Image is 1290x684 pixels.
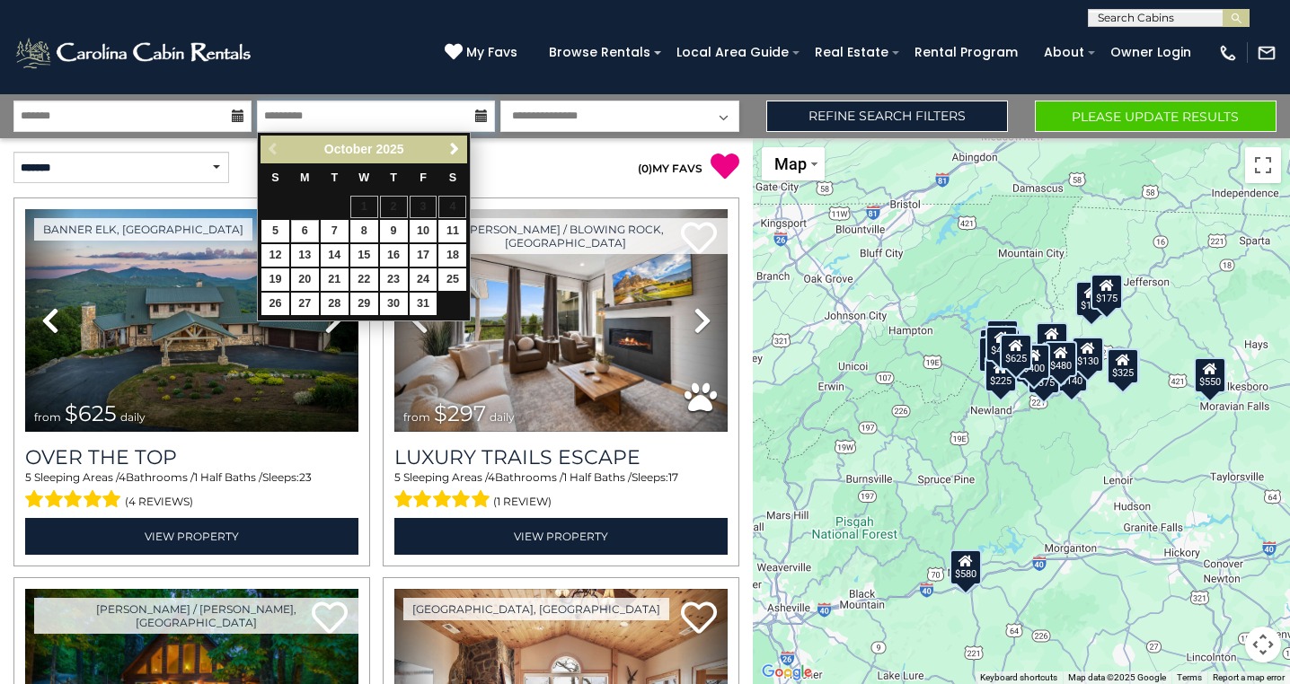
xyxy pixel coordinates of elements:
[493,490,552,513] span: (1 review)
[762,147,825,180] button: Change map style
[394,470,401,484] span: 5
[380,293,408,315] a: 30
[410,293,437,315] a: 31
[194,470,262,484] span: 1 Half Baths /
[420,171,427,184] span: Friday
[806,39,897,66] a: Real Estate
[271,171,278,184] span: Sunday
[1090,274,1122,310] div: $175
[394,445,728,469] a: Luxury Trails Escape
[986,320,1019,355] div: $125
[641,162,649,175] span: 0
[638,162,652,175] span: ( )
[443,138,465,161] a: Next
[25,470,31,484] span: 5
[638,162,702,175] a: (0)MY FAVS
[25,518,358,555] a: View Property
[488,470,495,484] span: 4
[438,220,466,242] a: 11
[25,445,358,469] a: Over The Top
[358,171,369,184] span: Wednesday
[410,244,437,267] a: 17
[1257,43,1277,63] img: mail-regular-white.png
[350,293,378,315] a: 29
[410,268,437,291] a: 24
[445,43,522,63] a: My Favs
[434,400,486,426] span: $297
[120,410,146,424] span: daily
[447,142,462,156] span: Next
[985,326,1018,362] div: $425
[1000,334,1032,370] div: $625
[403,598,669,620] a: [GEOGRAPHIC_DATA], [GEOGRAPHIC_DATA]
[906,39,1027,66] a: Rental Program
[1056,356,1088,392] div: $140
[324,142,373,156] span: October
[321,293,349,315] a: 28
[978,337,1011,373] div: $230
[34,598,358,634] a: [PERSON_NAME] / [PERSON_NAME], [GEOGRAPHIC_DATA]
[291,293,319,315] a: 27
[321,244,349,267] a: 14
[766,101,1008,132] a: Refine Search Filters
[380,244,408,267] a: 16
[321,220,349,242] a: 7
[65,400,117,426] span: $625
[403,218,728,254] a: [PERSON_NAME] / Blowing Rock, [GEOGRAPHIC_DATA]
[119,470,126,484] span: 4
[774,154,807,173] span: Map
[261,244,289,267] a: 12
[394,518,728,555] a: View Property
[1213,672,1285,682] a: Report a map error
[299,470,312,484] span: 23
[291,268,319,291] a: 20
[25,209,358,432] img: thumbnail_167153549.jpeg
[490,410,515,424] span: daily
[1018,344,1050,380] div: $400
[1194,357,1226,393] div: $550
[1035,39,1093,66] a: About
[985,356,1017,392] div: $225
[380,220,408,242] a: 9
[300,171,310,184] span: Monday
[466,43,517,62] span: My Favs
[350,268,378,291] a: 22
[1177,672,1202,682] a: Terms
[1035,101,1277,132] button: Please Update Results
[757,661,817,684] a: Open this area in Google Maps (opens a new window)
[350,220,378,242] a: 8
[540,39,659,66] a: Browse Rentals
[13,35,256,71] img: White-1-2.png
[376,142,403,156] span: 2025
[390,171,397,184] span: Thursday
[757,661,817,684] img: Google
[438,244,466,267] a: 18
[410,220,437,242] a: 10
[34,218,252,241] a: Banner Elk, [GEOGRAPHIC_DATA]
[449,171,456,184] span: Saturday
[1245,627,1281,662] button: Map camera controls
[380,268,408,291] a: 23
[350,244,378,267] a: 15
[681,600,717,638] a: Add to favorites
[1107,348,1139,384] div: $325
[1036,322,1068,358] div: $349
[1074,281,1107,317] div: $175
[34,410,61,424] span: from
[321,268,349,291] a: 21
[1044,341,1076,377] div: $480
[1068,672,1166,682] span: Map data ©2025 Google
[1072,337,1104,373] div: $130
[668,470,678,484] span: 17
[1218,43,1238,63] img: phone-regular-white.png
[394,209,728,432] img: thumbnail_168695581.jpeg
[331,171,338,184] span: Tuesday
[394,469,728,513] div: Sleeping Areas / Bathrooms / Sleeps:
[25,469,358,513] div: Sleeping Areas / Bathrooms / Sleeps:
[125,490,193,513] span: (4 reviews)
[261,268,289,291] a: 19
[261,220,289,242] a: 5
[667,39,798,66] a: Local Area Guide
